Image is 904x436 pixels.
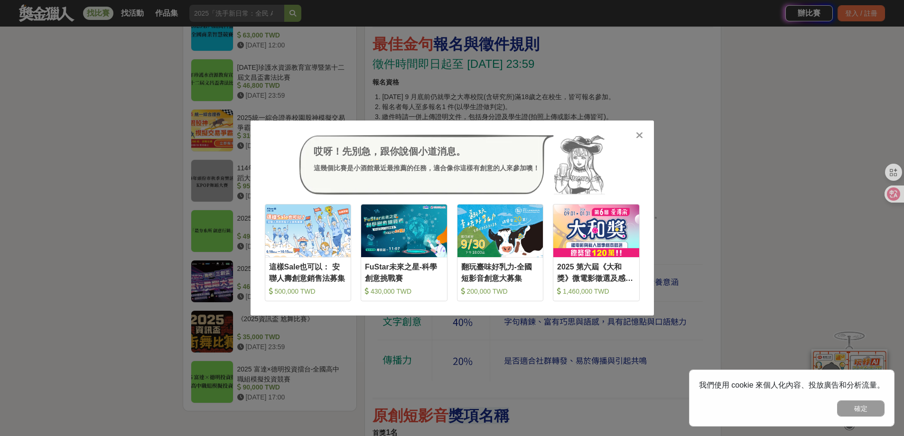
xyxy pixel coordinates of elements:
[365,287,443,296] div: 430,000 TWD
[557,287,635,296] div: 1,460,000 TWD
[269,287,347,296] div: 500,000 TWD
[457,204,543,257] img: Cover Image
[457,204,544,301] a: Cover Image翻玩臺味好乳力-全國短影音創意大募集 200,000 TWD
[461,287,540,296] div: 200,000 TWD
[554,135,605,195] img: Avatar
[365,261,443,283] div: FuStar未來之星-科學創意挑戰賽
[269,261,347,283] div: 這樣Sale也可以： 安聯人壽創意銷售法募集
[461,261,540,283] div: 翻玩臺味好乳力-全國短影音創意大募集
[314,144,540,158] div: 哎呀！先別急，跟你說個小道消息。
[557,261,635,283] div: 2025 第六屆《大和獎》微電影徵選及感人實事分享
[314,163,540,173] div: 這幾個比賽是小酒館最近最推薦的任務，適合像你這樣有創意的人來參加噢！
[361,204,447,257] img: Cover Image
[553,204,640,301] a: Cover Image2025 第六屆《大和獎》微電影徵選及感人實事分享 1,460,000 TWD
[553,204,639,257] img: Cover Image
[699,381,885,389] span: 我們使用 cookie 來個人化內容、投放廣告和分析流量。
[361,204,447,301] a: Cover ImageFuStar未來之星-科學創意挑戰賽 430,000 TWD
[837,400,885,417] button: 確定
[265,204,352,301] a: Cover Image這樣Sale也可以： 安聯人壽創意銷售法募集 500,000 TWD
[265,204,351,257] img: Cover Image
